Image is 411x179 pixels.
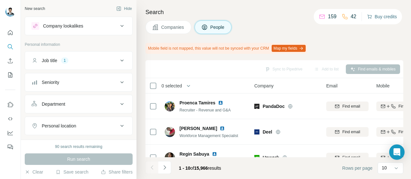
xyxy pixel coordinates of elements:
[101,169,133,175] button: Share filters
[254,83,274,89] span: Company
[389,144,405,160] div: Open Intercom Messenger
[326,83,337,89] span: Email
[5,141,15,153] button: Feedback
[5,55,15,67] button: Enrich CSV
[25,18,132,34] button: Company lookalikes
[328,13,337,20] p: 159
[210,24,225,30] span: People
[263,103,284,110] span: PandaDoc
[194,166,208,171] span: 15,966
[382,165,387,171] p: 10
[25,96,132,112] button: Department
[5,6,15,17] img: Avatar
[145,8,403,17] h4: Search
[326,102,369,111] button: Find email
[5,69,15,81] button: My lists
[342,103,360,109] span: Find email
[351,13,356,20] p: 42
[326,127,369,137] button: Find email
[25,42,133,47] p: Personal information
[43,23,83,29] div: Company lookalikes
[179,166,221,171] span: results
[5,127,15,139] button: Dashboard
[25,118,132,134] button: Personal location
[25,75,132,90] button: Seniority
[263,154,279,161] span: Upwork
[179,108,231,112] span: Recruiter - Revenue and G&A
[42,57,57,64] div: Job title
[25,53,132,68] button: Job title1
[42,79,59,85] div: Seniority
[326,153,369,162] button: Find email
[263,129,272,135] span: Deel
[212,151,217,157] img: LinkedIn logo
[179,125,217,132] span: [PERSON_NAME]
[42,101,65,107] div: Department
[218,100,223,105] img: LinkedIn logo
[342,155,360,160] span: Find email
[367,12,397,21] button: Buy credits
[254,155,259,160] img: Logo of Upwork
[161,24,185,30] span: Companies
[158,161,171,174] button: Navigate to next page
[162,83,182,89] span: 0 selected
[165,127,175,137] img: Avatar
[25,6,45,12] div: New search
[254,129,259,134] img: Logo of Deel
[179,166,190,171] span: 1 - 10
[220,126,225,131] img: LinkedIn logo
[165,152,175,163] img: Avatar
[254,104,259,109] img: Logo of PandaDoc
[5,99,15,110] button: Use Surfe on LinkedIn
[190,166,194,171] span: of
[272,45,306,52] button: Map my fields
[112,4,136,13] button: Hide
[5,113,15,125] button: Use Surfe API
[165,101,175,111] img: Avatar
[25,169,43,175] button: Clear
[42,123,76,129] div: Personal location
[5,27,15,38] button: Quick start
[179,100,215,106] span: Proenca Tamires
[145,43,307,54] div: Mobile field is not mapped, this value will not be synced with your CRM
[55,144,102,150] div: 90 search results remaining
[179,134,238,138] span: Workforce Management Specialist
[56,169,88,175] button: Save search
[376,83,389,89] span: Mobile
[61,58,68,63] div: 1
[5,41,15,53] button: Search
[179,151,209,157] span: Regin Sabuya
[342,129,360,135] span: Find email
[342,165,372,171] span: Rows per page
